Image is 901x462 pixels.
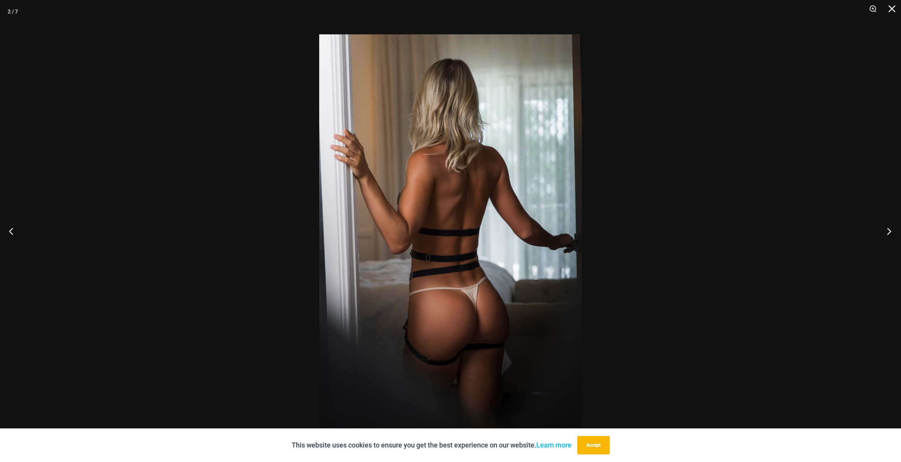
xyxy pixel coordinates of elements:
div: 2 / 7 [8,6,18,17]
a: Learn more [536,441,571,449]
img: Invitation to Temptation Midnight 1954 Bodysuit 08 [319,34,582,428]
p: This website uses cookies to ensure you get the best experience on our website. [292,439,571,451]
button: Next [872,212,901,250]
button: Accept [577,436,610,454]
